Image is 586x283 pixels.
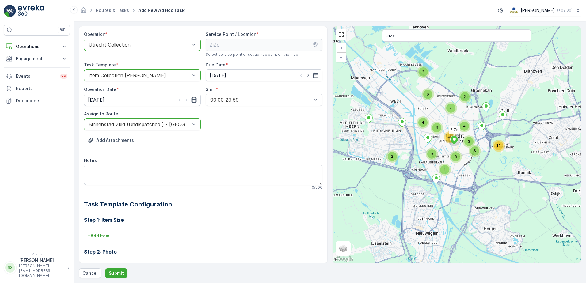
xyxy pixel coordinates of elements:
p: Operations [16,43,58,50]
img: Google [334,255,355,263]
a: Documents [4,95,70,107]
p: ( +02:00 ) [557,8,573,13]
a: Homepage [80,9,87,14]
label: Assign to Route [84,111,118,116]
button: Upload File [84,135,138,145]
label: Operation Date [84,87,116,92]
span: 6 [436,125,438,130]
a: Events99 [4,70,70,82]
a: View Fullscreen [337,30,346,39]
div: 3 [450,151,462,163]
p: Cancel [82,270,98,276]
p: Documents [16,98,67,104]
img: logo_light-DOdMpM7g.png [18,5,44,17]
p: 0 / 500 [312,185,322,190]
h2: Task Template Configuration [84,200,322,209]
span: + [340,45,343,51]
a: Zoom In [337,43,346,53]
img: logo [4,5,16,17]
p: [PERSON_NAME][EMAIL_ADDRESS][DOMAIN_NAME] [19,263,64,278]
div: 6 [469,145,481,157]
input: ZiZo [206,39,322,51]
p: [PERSON_NAME] [521,7,555,13]
div: 4 [417,116,429,129]
div: 2 [445,102,457,114]
p: Reports [16,85,67,92]
h3: Step 2: Photo [84,248,322,255]
div: 2 [386,150,398,163]
p: + Add Item [88,233,109,239]
div: 12 [493,140,505,152]
div: 6 [431,122,443,134]
label: Notes [84,158,97,163]
div: 2 [459,91,471,103]
label: Service Point / Location [206,32,256,37]
span: − [340,55,343,60]
input: Search address or service points [382,29,531,42]
p: Events [16,73,56,79]
a: Reports [4,82,70,95]
div: 2 [417,66,429,78]
label: Due Date [206,62,226,67]
div: 6 [422,88,434,100]
button: [PERSON_NAME](+02:00) [509,5,581,16]
h3: Step 1: Item Size [84,216,322,224]
p: Engagement [16,56,58,62]
a: Open this area in Google Maps (opens a new window) [334,255,355,263]
div: 3 [463,135,475,148]
span: 6 [427,92,429,96]
a: Layers [337,242,350,255]
label: Task Template [84,62,116,67]
p: Add Attachments [96,137,134,143]
p: Submit [109,270,124,276]
label: Operation [84,32,105,37]
div: 85 [444,131,456,143]
span: 6 [474,149,476,153]
div: SS [5,263,15,273]
a: Routes & Tasks [96,8,129,13]
span: Select service point or set ad hoc point on the map. [206,52,299,57]
span: Add New Ad Hoc Task [137,7,186,13]
span: 3 [455,154,457,159]
span: 3 [468,139,470,144]
button: Engagement [4,53,70,65]
button: Operations [4,40,70,53]
p: 99 [61,74,66,79]
span: 9 [431,152,433,156]
p: ⌘B [59,28,66,32]
input: dd/mm/yyyy [206,69,322,81]
div: 9 [426,148,438,160]
span: 4 [422,120,424,125]
p: [PERSON_NAME] [19,257,64,263]
button: Submit [105,268,127,278]
span: 2 [422,70,424,74]
img: basis-logo_rgb2x.png [509,7,518,14]
a: Zoom Out [337,53,346,62]
button: +Add Item [84,231,113,241]
span: 2 [391,154,393,159]
button: SS[PERSON_NAME][PERSON_NAME][EMAIL_ADDRESS][DOMAIN_NAME] [4,257,70,278]
span: 12 [497,143,500,148]
input: dd/mm/yyyy [84,94,201,106]
label: Shift [206,87,216,92]
span: 2 [464,94,466,99]
span: 2 [443,167,446,172]
span: 2 [450,106,452,110]
p: No configuration needed. [84,263,322,269]
div: 4 [458,120,470,132]
div: 2 [439,164,451,176]
span: 4 [463,124,466,128]
button: Cancel [79,268,101,278]
span: v 1.50.2 [4,252,70,256]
